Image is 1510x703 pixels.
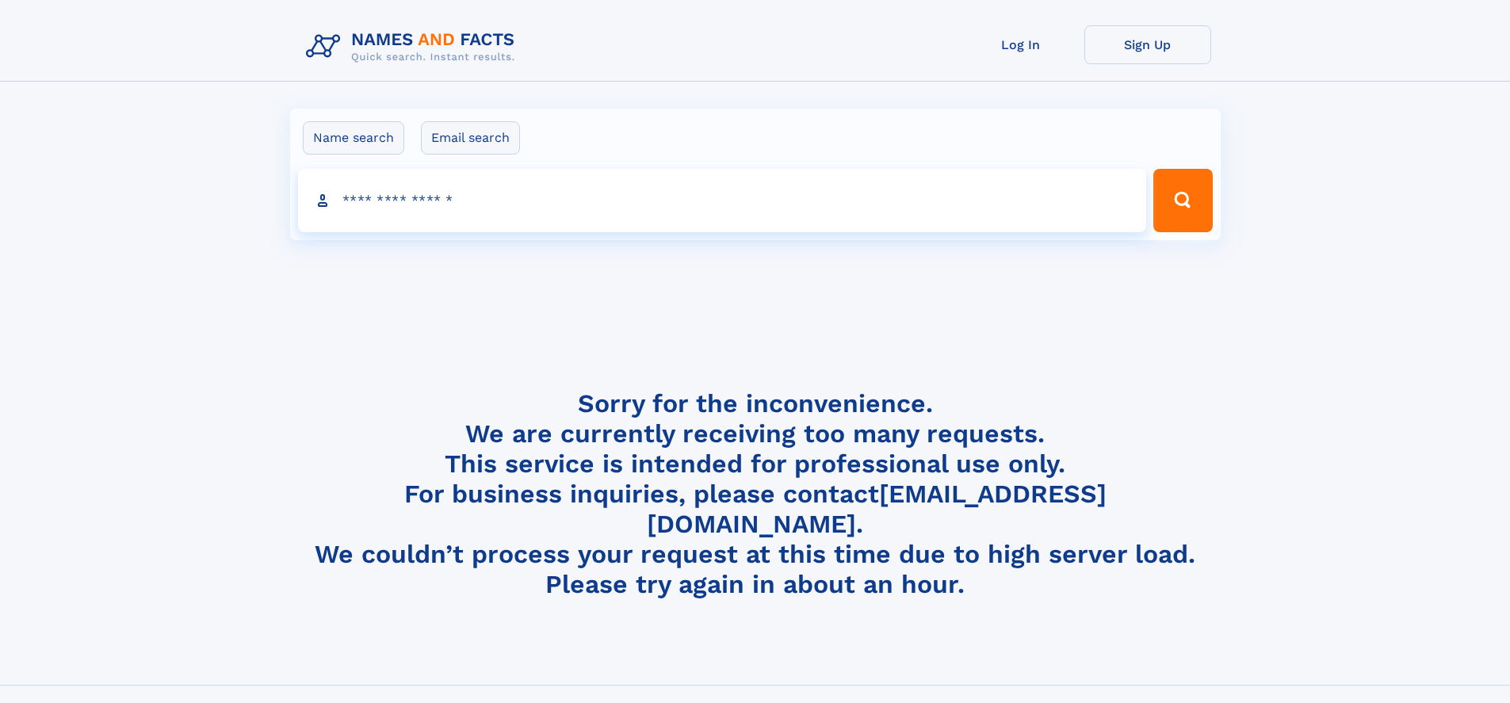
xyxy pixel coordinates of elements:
[300,25,528,68] img: Logo Names and Facts
[1084,25,1211,64] a: Sign Up
[1153,169,1212,232] button: Search Button
[303,121,404,155] label: Name search
[300,388,1211,600] h4: Sorry for the inconvenience. We are currently receiving too many requests. This service is intend...
[421,121,520,155] label: Email search
[298,169,1147,232] input: search input
[647,479,1107,539] a: [EMAIL_ADDRESS][DOMAIN_NAME]
[958,25,1084,64] a: Log In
